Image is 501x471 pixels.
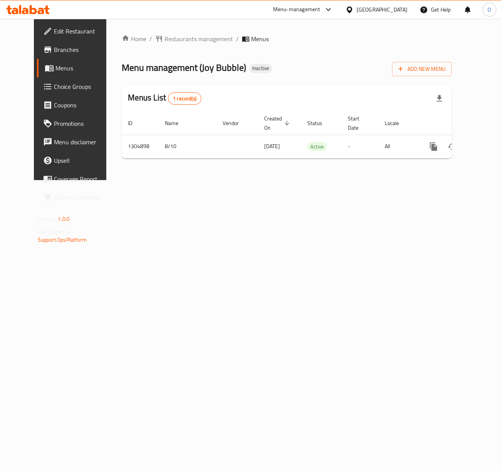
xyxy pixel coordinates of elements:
div: Inactive [249,64,272,73]
button: more [424,137,443,156]
span: Start Date [348,114,369,132]
span: Choice Groups [54,82,111,91]
span: [DATE] [264,141,280,151]
a: Menu disclaimer [37,133,117,151]
td: 8/10 [159,135,216,158]
a: Support.OpsPlatform [38,235,87,245]
span: 1.0.0 [58,214,70,224]
span: Add New Menu [398,64,446,74]
span: Menu disclaimer [54,137,111,147]
div: Total records count [168,92,201,105]
a: Grocery Checklist [37,188,117,207]
div: Export file [430,89,449,108]
td: All [379,135,418,158]
a: Coverage Report [37,170,117,188]
span: ID [128,119,142,128]
nav: breadcrumb [122,34,452,43]
span: Grocery Checklist [54,193,111,202]
span: O [488,5,491,14]
a: Menus [37,59,117,77]
a: Coupons [37,96,117,114]
span: Coupons [54,100,111,110]
span: Restaurants management [164,34,233,43]
span: Inactive [249,65,272,72]
div: Menu-management [273,5,320,14]
span: Promotions [54,119,111,128]
span: Get support on: [38,227,73,237]
a: Promotions [37,114,117,133]
span: Locale [385,119,409,128]
a: Restaurants management [155,34,233,43]
td: 1304898 [122,135,159,158]
td: - [342,135,379,158]
div: [GEOGRAPHIC_DATA] [357,5,407,14]
button: Add New Menu [392,62,452,76]
h2: Menus List [128,92,201,105]
a: Branches [37,40,117,59]
li: / [236,34,239,43]
span: Coverage Report [54,174,111,184]
span: Active [307,142,327,151]
span: Vendor [223,119,249,128]
span: Name [165,119,188,128]
a: Choice Groups [37,77,117,96]
span: Edit Restaurant [54,27,111,36]
span: 1 record(s) [168,95,201,102]
li: / [149,34,152,43]
a: Edit Restaurant [37,22,117,40]
a: Home [122,34,146,43]
span: Menus [251,34,269,43]
span: Created On [264,114,292,132]
span: Status [307,119,332,128]
span: Branches [54,45,111,54]
span: Menu management ( Joy Bubble ) [122,59,246,76]
span: Upsell [54,156,111,165]
span: Menus [55,63,111,73]
span: Version: [38,214,57,224]
button: Change Status [443,137,461,156]
a: Upsell [37,151,117,170]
